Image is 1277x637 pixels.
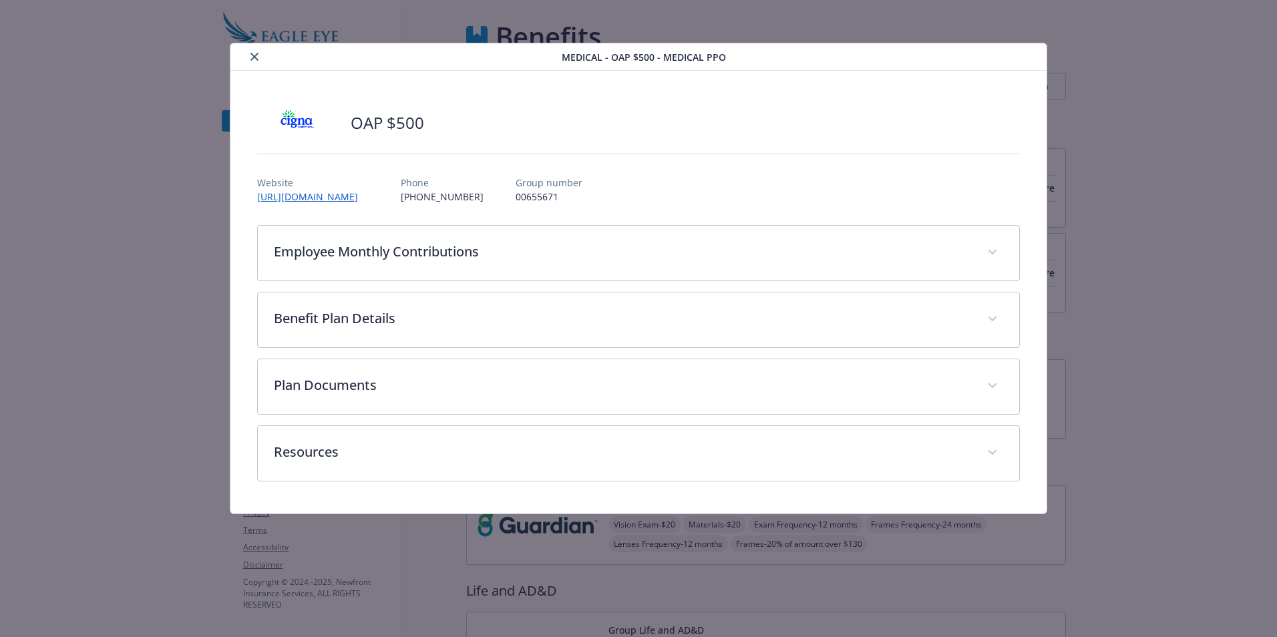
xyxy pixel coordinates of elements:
p: Plan Documents [274,375,971,395]
p: Resources [274,442,971,462]
div: Plan Documents [258,359,1019,414]
img: CIGNA [257,103,337,143]
p: Website [257,176,369,190]
div: details for plan Medical - OAP $500 - Medical PPO [128,43,1149,514]
button: close [246,49,262,65]
p: 00655671 [516,190,582,204]
h2: OAP $500 [351,112,424,134]
a: [URL][DOMAIN_NAME] [257,190,369,203]
p: Group number [516,176,582,190]
p: Benefit Plan Details [274,308,971,329]
div: Benefit Plan Details [258,292,1019,347]
span: Medical - OAP $500 - Medical PPO [562,50,726,64]
p: Employee Monthly Contributions [274,242,971,262]
div: Resources [258,426,1019,481]
p: [PHONE_NUMBER] [401,190,484,204]
div: Employee Monthly Contributions [258,226,1019,280]
p: Phone [401,176,484,190]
